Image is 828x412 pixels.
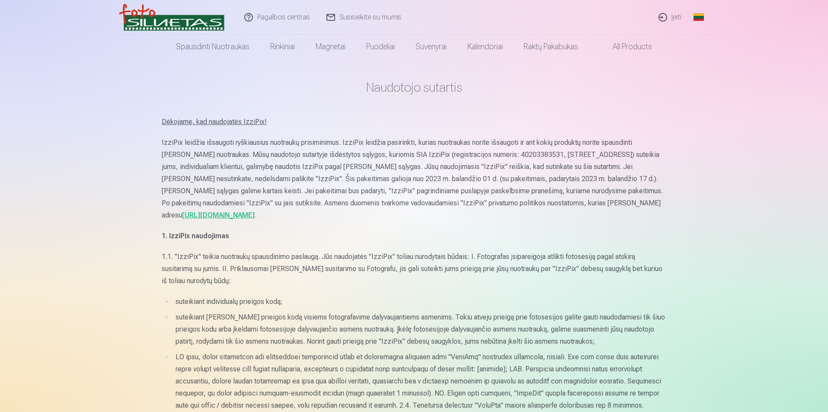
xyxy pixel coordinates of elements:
a: Rinkiniai [260,35,305,59]
a: All products [588,35,662,59]
li: suteikiant individualų prieigos kodą; [173,296,667,308]
strong: 1. IzziPix naudojimas [162,232,229,240]
u: Dėkojame, kad naudojatės IzziPix! [162,118,267,126]
p: 1.1. "IzziPix" teikia nuotraukų spausdinimo paslaugą. Jūs naudojatės "IzziPix" toliau nurodytais ... [162,251,667,287]
img: /v3 [119,3,224,31]
a: [URL][DOMAIN_NAME] [182,211,255,219]
a: Puodeliai [356,35,405,59]
h1: Naudotojo sutartis [162,80,667,95]
p: IzziPix leidžia išsaugoti ryškiausius nuotraukų prisiminimus. IzziPix leidžia pasirinkti, kurias ... [162,137,667,221]
a: Spausdinti nuotraukas [166,35,260,59]
a: Suvenyrai [405,35,457,59]
li: suteikiant [PERSON_NAME] prieigos kodą visiems fotografavime dalyvaujantiems asmenims. Tokiu atve... [173,311,667,348]
a: Kalendoriai [457,35,513,59]
a: Magnetai [305,35,356,59]
a: Raktų pakabukas [513,35,588,59]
